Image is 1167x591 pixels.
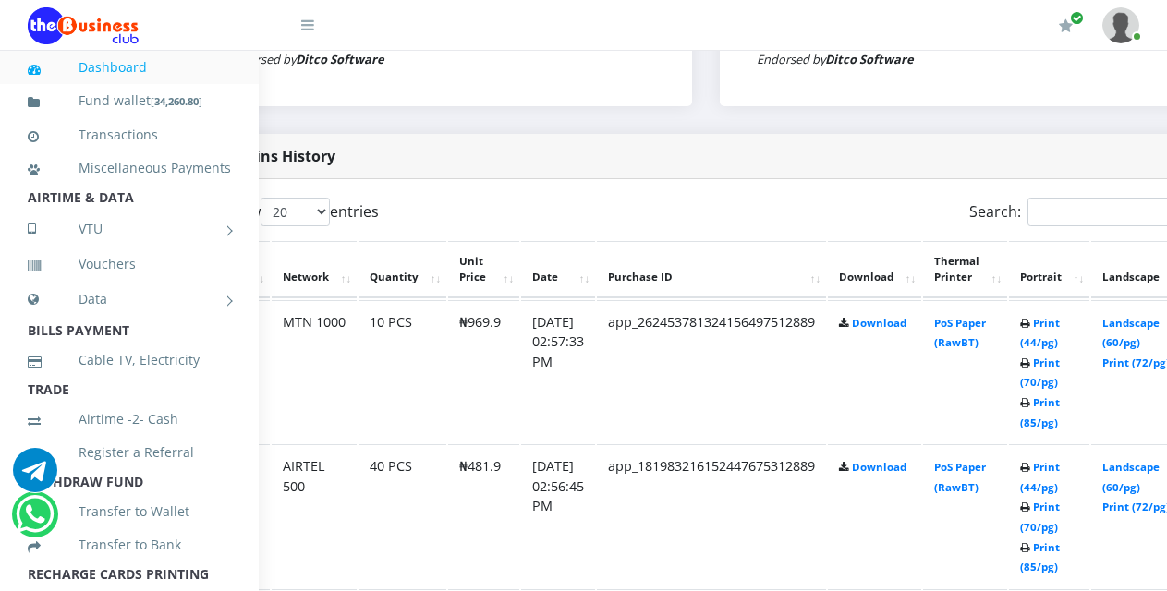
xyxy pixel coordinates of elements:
[1102,460,1160,494] a: Landscape (60/pg)
[1020,500,1060,534] a: Print (70/pg)
[28,147,231,189] a: Miscellaneous Payments
[272,444,357,587] td: AIRTEL 500
[28,46,231,89] a: Dashboard
[296,51,384,67] strong: Ditco Software
[934,460,986,494] a: PoS Paper (RawBT)
[597,444,826,587] td: app_181983216152447675312889
[28,114,231,156] a: Transactions
[757,51,914,67] small: Endorsed by
[597,300,826,443] td: app_262453781324156497512889
[28,79,231,123] a: Fund wallet[34,260.80]
[28,398,231,440] a: Airtime -2- Cash
[1020,460,1060,494] a: Print (44/pg)
[13,462,57,492] a: Chat for support
[359,300,446,443] td: 10 PCS
[521,300,595,443] td: [DATE] 02:57:33 PM
[448,444,519,587] td: ₦481.9
[272,241,357,298] th: Network: activate to sort column ascending
[1070,11,1084,25] span: Renew/Upgrade Subscription
[151,94,202,108] small: [ ]
[209,146,335,166] strong: Bulk Pins History
[359,444,446,587] td: 40 PCS
[28,431,231,474] a: Register a Referral
[28,490,231,533] a: Transfer to Wallet
[1059,18,1073,33] i: Renew/Upgrade Subscription
[154,94,199,108] b: 34,260.80
[359,241,446,298] th: Quantity: activate to sort column ascending
[28,339,231,381] a: Cable TV, Electricity
[448,241,519,298] th: Unit Price: activate to sort column ascending
[272,300,357,443] td: MTN 1000
[16,506,54,537] a: Chat for support
[28,524,231,566] a: Transfer to Bank
[1020,356,1060,390] a: Print (70/pg)
[1009,241,1089,298] th: Portrait: activate to sort column ascending
[521,444,595,587] td: [DATE] 02:56:45 PM
[923,241,1007,298] th: Thermal Printer: activate to sort column ascending
[227,51,384,67] small: Endorsed by
[28,243,231,285] a: Vouchers
[934,316,986,350] a: PoS Paper (RawBT)
[521,241,595,298] th: Date: activate to sort column ascending
[852,460,906,474] a: Download
[448,300,519,443] td: ₦969.9
[1020,316,1060,350] a: Print (44/pg)
[828,241,921,298] th: Download: activate to sort column ascending
[1020,395,1060,429] a: Print (85/pg)
[28,276,231,322] a: Data
[1102,7,1139,43] img: User
[261,198,330,226] select: Showentries
[28,206,231,252] a: VTU
[223,198,379,226] label: Show entries
[1102,316,1160,350] a: Landscape (60/pg)
[597,241,826,298] th: Purchase ID: activate to sort column ascending
[825,51,914,67] strong: Ditco Software
[28,7,139,44] img: Logo
[1020,540,1060,574] a: Print (85/pg)
[852,316,906,330] a: Download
